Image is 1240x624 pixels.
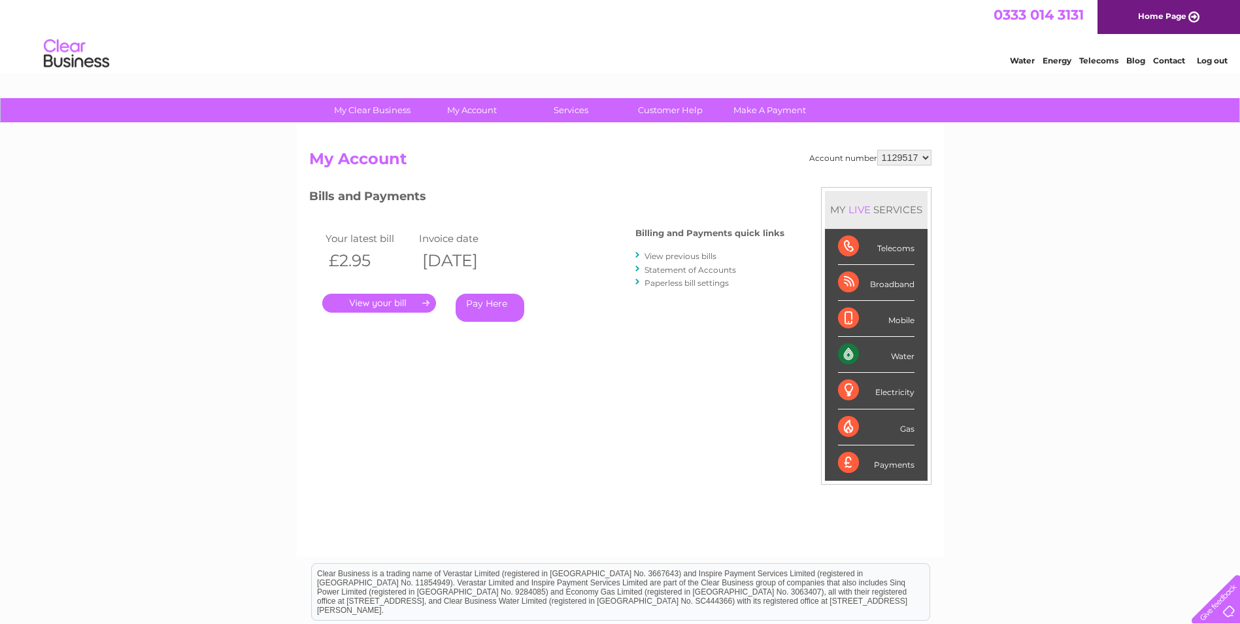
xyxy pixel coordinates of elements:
[838,445,914,481] div: Payments
[1126,56,1145,65] a: Blog
[1010,56,1035,65] a: Water
[322,294,436,313] a: .
[322,230,416,247] td: Your latest bill
[309,150,931,175] h2: My Account
[1079,56,1118,65] a: Telecoms
[312,7,930,63] div: Clear Business is a trading name of Verastar Limited (registered in [GEOGRAPHIC_DATA] No. 3667643...
[43,34,110,74] img: logo.png
[838,301,914,337] div: Mobile
[616,98,724,122] a: Customer Help
[635,228,784,238] h4: Billing and Payments quick links
[838,265,914,301] div: Broadband
[838,229,914,265] div: Telecoms
[1197,56,1228,65] a: Log out
[994,7,1084,23] a: 0333 014 3131
[716,98,824,122] a: Make A Payment
[645,278,729,288] a: Paperless bill settings
[309,187,784,210] h3: Bills and Payments
[645,265,736,275] a: Statement of Accounts
[838,373,914,409] div: Electricity
[322,247,416,274] th: £2.95
[318,98,426,122] a: My Clear Business
[416,230,510,247] td: Invoice date
[1043,56,1071,65] a: Energy
[517,98,625,122] a: Services
[846,203,873,216] div: LIVE
[838,337,914,373] div: Water
[809,150,931,165] div: Account number
[1153,56,1185,65] a: Contact
[645,251,716,261] a: View previous bills
[418,98,526,122] a: My Account
[838,409,914,445] div: Gas
[456,294,524,322] a: Pay Here
[416,247,510,274] th: [DATE]
[825,191,928,228] div: MY SERVICES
